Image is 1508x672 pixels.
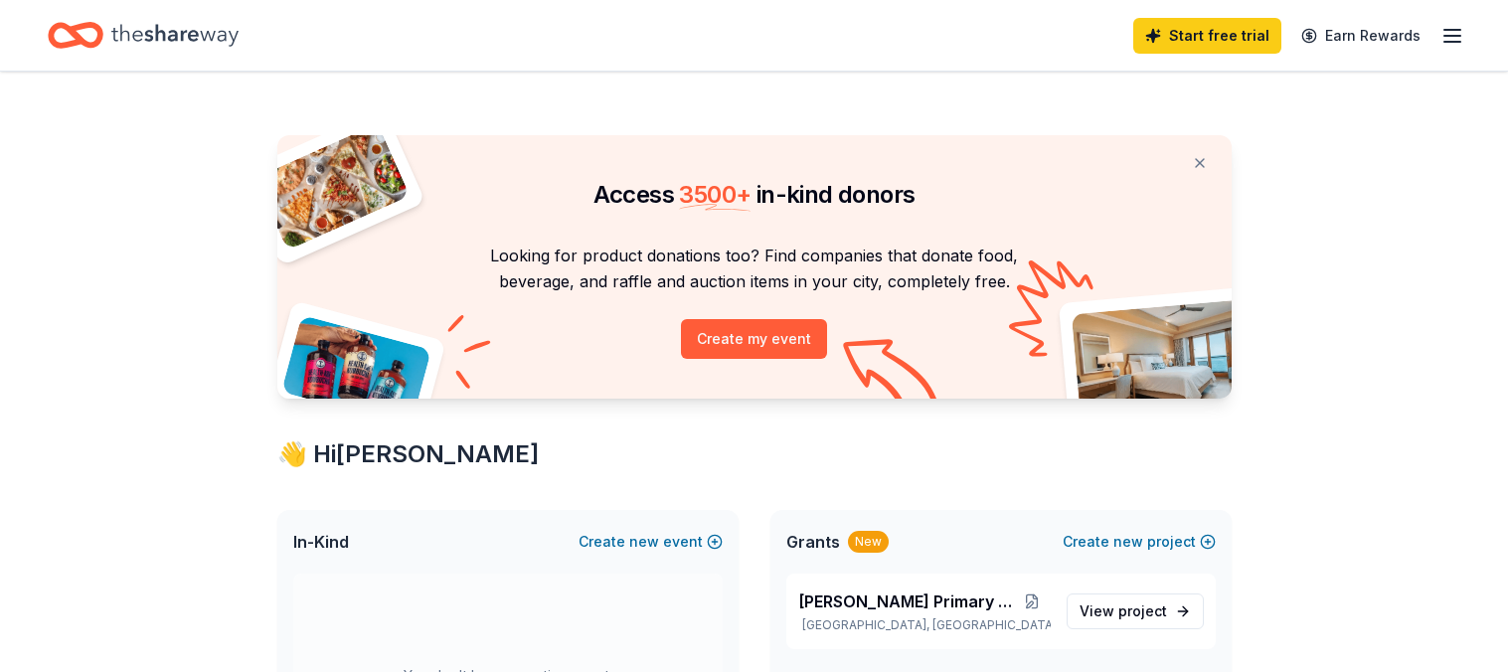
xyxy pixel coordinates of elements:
[254,123,410,251] img: Pizza
[277,438,1232,470] div: 👋 Hi [PERSON_NAME]
[301,243,1208,295] p: Looking for product donations too? Find companies that donate food, beverage, and raffle and auct...
[681,319,827,359] button: Create my event
[798,617,1051,633] p: [GEOGRAPHIC_DATA], [GEOGRAPHIC_DATA]
[848,531,889,553] div: New
[629,530,659,554] span: new
[293,530,349,554] span: In-Kind
[1067,593,1204,629] a: View project
[786,530,840,554] span: Grants
[679,180,751,209] span: 3500 +
[1289,18,1432,54] a: Earn Rewards
[1063,530,1216,554] button: Createnewproject
[593,180,916,209] span: Access in-kind donors
[48,12,239,59] a: Home
[1133,18,1281,54] a: Start free trial
[798,589,1014,613] span: [PERSON_NAME] Primary PTA
[1113,530,1143,554] span: new
[1080,599,1167,623] span: View
[579,530,723,554] button: Createnewevent
[843,339,942,414] img: Curvy arrow
[1118,602,1167,619] span: project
